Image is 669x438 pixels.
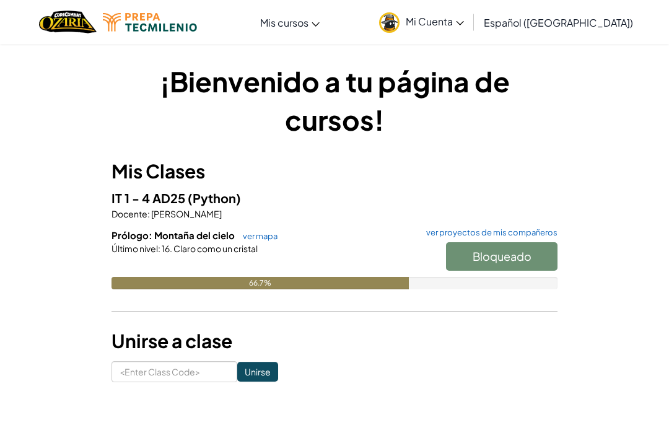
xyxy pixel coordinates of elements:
span: IT 1 - 4 AD25 [111,190,188,206]
h3: Unirse a clase [111,327,557,355]
img: Tecmilenio logo [103,13,197,32]
h1: ¡Bienvenido a tu página de cursos! [111,62,557,139]
span: Mis cursos [260,16,308,29]
a: Ozaria by CodeCombat logo [39,9,97,35]
span: Docente [111,208,147,219]
a: Mi Cuenta [373,2,470,42]
img: avatar [379,12,400,33]
span: Claro como un cristal [172,243,258,254]
input: <Enter Class Code> [111,361,237,382]
a: Mis cursos [254,6,326,39]
span: : [158,243,160,254]
span: [PERSON_NAME] [150,208,222,219]
a: ver proyectos de mis compañeros [420,229,557,237]
h3: Mis Clases [111,157,557,185]
div: 66.7% [111,277,409,289]
input: Unirse [237,362,278,382]
span: Prólogo: Montaña del cielo [111,229,237,241]
span: Mi Cuenta [406,15,464,28]
span: : [147,208,150,219]
span: Último nivel [111,243,158,254]
span: 16. [160,243,172,254]
span: Español ([GEOGRAPHIC_DATA]) [484,16,633,29]
span: (Python) [188,190,241,206]
a: ver mapa [237,231,278,241]
img: Home [39,9,97,35]
a: Español ([GEOGRAPHIC_DATA]) [478,6,639,39]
